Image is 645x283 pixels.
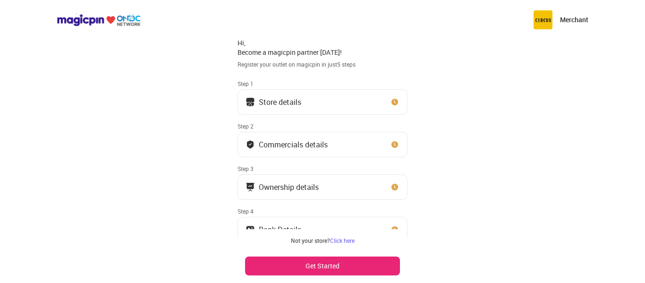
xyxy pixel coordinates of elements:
img: clock_icon_new.67dbf243.svg [390,225,399,234]
p: Merchant [560,15,588,25]
button: Store details [238,89,407,115]
img: bank_details_tick.fdc3558c.svg [246,140,255,149]
button: Commercials details [238,132,407,157]
img: clock_icon_new.67dbf243.svg [390,97,399,107]
div: Step 3 [238,165,407,172]
img: circus.b677b59b.png [534,10,552,29]
div: Register your outlet on magicpin in just 5 steps [238,60,407,69]
div: Step 1 [238,80,407,87]
div: Step 2 [238,122,407,130]
div: Step 4 [238,207,407,215]
span: Not your store? [291,237,330,244]
img: ownership_icon.37569ceb.svg [246,225,255,234]
div: Commercials details [259,142,328,147]
div: Ownership details [259,185,319,189]
img: clock_icon_new.67dbf243.svg [390,140,399,149]
button: Get Started [245,257,400,275]
img: ondc-logo-new-small.8a59708e.svg [57,14,141,26]
a: Click here [330,237,355,244]
div: Bank Details [259,227,301,232]
div: Store details [259,100,301,104]
div: Hi, Become a magicpin partner [DATE]! [238,38,407,57]
button: Bank Details [238,217,407,242]
img: clock_icon_new.67dbf243.svg [390,182,399,192]
button: Ownership details [238,174,407,200]
img: storeIcon.9b1f7264.svg [246,97,255,107]
img: commercials_icon.983f7837.svg [246,182,255,192]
